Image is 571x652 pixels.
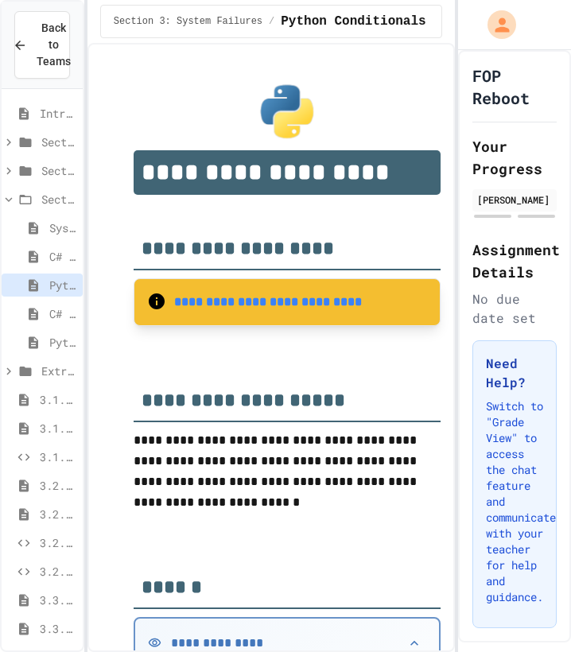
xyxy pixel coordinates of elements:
[40,420,76,437] span: 3.1.2: Review - Booleans
[471,6,520,43] div: My Account
[40,534,76,551] span: 3.2.3: Play Basketball
[41,134,76,150] span: Section 1: Launch Sequence
[40,477,76,494] span: 3.2.1: Logical Operators
[439,519,555,587] iframe: chat widget
[472,289,557,328] div: No due date set
[40,391,76,408] span: 3.1.1: Booleans
[486,398,543,605] p: Switch to "Grade View" to access the chat feature and communicate with your teacher for help and ...
[486,354,543,392] h3: Need Help?
[41,162,76,179] span: Section 2: System Control
[37,20,71,70] span: Back to Teams
[40,105,76,122] span: Introduction
[49,305,76,322] span: C# Methods
[49,277,76,293] span: Python Conditionals
[40,592,76,608] span: 3.3.1: Comparison Operators
[40,563,76,580] span: 3.2.4: Grocery List
[40,448,76,465] span: 3.1.3: Secret Access
[269,15,274,28] span: /
[14,11,70,79] button: Back to Teams
[472,64,557,109] h1: FOP Reboot
[472,239,557,283] h2: Assignment Details
[49,248,76,265] span: C# Conditionals
[40,620,76,637] span: 3.3.2: Review - Comparison Operators
[40,506,76,522] span: 3.2.2: Review - Logical Operators
[41,363,76,379] span: Extra Lessons and Practice Python
[114,15,262,28] span: Section 3: System Failures
[49,219,76,236] span: System Failures Story
[477,192,552,207] div: [PERSON_NAME]
[49,334,76,351] span: Python Methods\Functions
[472,135,557,180] h2: Your Progress
[504,588,555,636] iframe: chat widget
[281,12,425,31] span: Python Conditionals
[41,191,76,208] span: Section 3: System Failures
